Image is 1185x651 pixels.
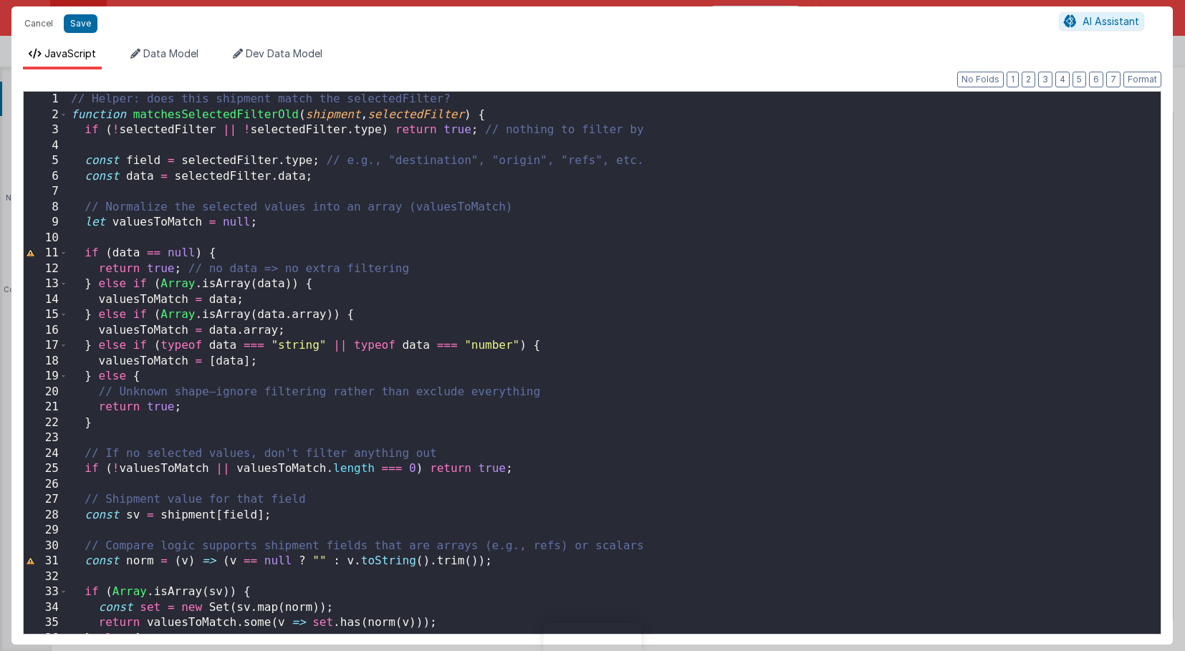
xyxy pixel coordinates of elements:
div: 7 [24,184,68,200]
div: 1 [24,92,68,107]
div: 16 [24,323,68,339]
div: 30 [24,539,68,554]
div: 24 [24,446,68,462]
div: 31 [24,554,68,569]
div: 8 [24,200,68,216]
button: Save [64,14,97,33]
div: 28 [24,508,68,524]
div: 32 [24,569,68,585]
button: 7 [1106,72,1121,87]
div: 19 [24,369,68,385]
span: AI Assistant [1083,15,1139,27]
div: 10 [24,231,68,246]
div: 22 [24,415,68,431]
div: 33 [24,584,68,600]
button: Format [1123,72,1161,87]
button: Cancel [17,14,60,34]
button: 1 [1007,72,1019,87]
div: 36 [24,631,68,647]
div: 15 [24,307,68,323]
button: AI Assistant [1059,12,1144,31]
div: 27 [24,492,68,508]
button: 4 [1055,72,1070,87]
button: 2 [1022,72,1035,87]
div: 12 [24,261,68,277]
div: 6 [24,169,68,185]
div: 9 [24,215,68,231]
div: 13 [24,276,68,292]
span: Data Model [143,47,198,59]
div: 35 [24,615,68,631]
button: No Folds [957,72,1004,87]
div: 3 [24,122,68,138]
div: 21 [24,400,68,415]
div: 20 [24,385,68,400]
div: 5 [24,153,68,169]
button: 3 [1038,72,1052,87]
div: 23 [24,430,68,446]
div: 11 [24,246,68,261]
div: 17 [24,338,68,354]
div: 26 [24,477,68,493]
span: JavaScript [44,47,96,59]
div: 18 [24,354,68,370]
div: 4 [24,138,68,154]
span: Dev Data Model [246,47,322,59]
div: 2 [24,107,68,123]
button: 5 [1073,72,1086,87]
div: 14 [24,292,68,308]
div: 34 [24,600,68,616]
div: 29 [24,523,68,539]
button: 6 [1089,72,1103,87]
div: 25 [24,461,68,477]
